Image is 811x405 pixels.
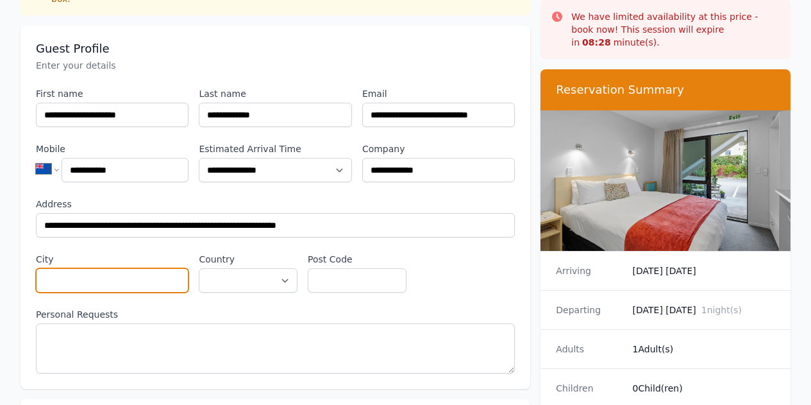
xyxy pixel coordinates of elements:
label: Company [362,142,515,155]
label: Country [199,253,297,266]
h3: Guest Profile [36,41,515,56]
label: Last name [199,87,351,100]
label: First name [36,87,188,100]
p: We have limited availability at this price - book now! This session will expire in minute(s). [571,10,780,49]
span: 1 night(s) [701,305,742,315]
label: City [36,253,188,266]
dd: 0 Child(ren) [633,382,775,395]
dt: Children [556,382,622,395]
img: Compact Queen Studio [540,110,790,251]
label: Address [36,198,515,211]
label: Estimated Arrival Time [199,142,351,155]
h3: Reservation Summary [556,82,775,98]
dd: [DATE] [DATE] [633,304,775,316]
dd: 1 Adult(s) [633,343,775,356]
dd: [DATE] [DATE] [633,264,775,277]
label: Post Code [308,253,406,266]
label: Personal Requests [36,308,515,321]
label: Email [362,87,515,100]
label: Mobile [36,142,188,155]
dt: Arriving [556,264,622,277]
dt: Departing [556,304,622,316]
p: Enter your details [36,59,515,72]
strong: 08 : 28 [582,37,611,47]
dt: Adults [556,343,622,356]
